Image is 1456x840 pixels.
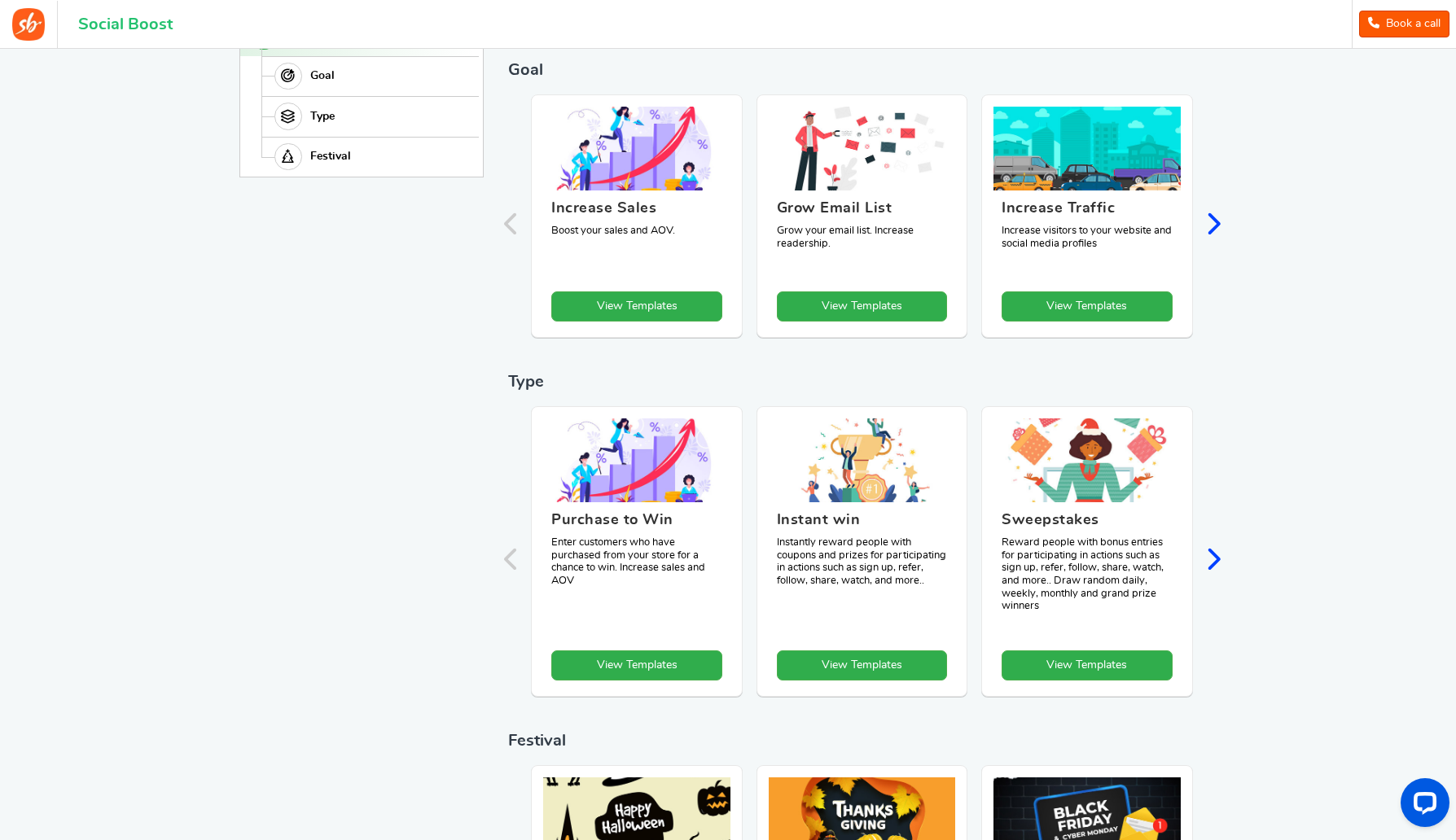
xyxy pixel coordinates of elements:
iframe: LiveChat chat widget [1388,772,1456,840]
a: View Templates [777,291,948,322]
a: View Templates [777,650,948,680]
span: Festival [508,733,566,749]
div: Next slide [1205,544,1221,578]
img: Grow Email List [769,107,956,190]
h3: Purchase to Win [551,512,722,536]
h1: Social Boost [78,15,173,33]
a: View Templates [551,650,722,680]
a: Book a call [1359,11,1449,37]
h3: Increase Sales [551,200,722,225]
img: Increase Sales [543,107,730,190]
figcaption: Reward people with bonus entries for participating in actions such as sign up, refer, follow, sha... [993,502,1181,650]
span: Festival [310,150,351,164]
figcaption: Grow your email list. Increase readership. [769,190,956,291]
a: View Templates [1002,650,1173,680]
span: Type [508,374,544,390]
span: Type [310,110,335,124]
a: Type [261,96,475,137]
img: Social Boost [12,8,45,41]
h3: Sweepstakes [1002,512,1173,536]
h3: Increase Traffic [1002,200,1173,225]
h3: Instant win [777,512,948,536]
a: View Templates [1002,291,1173,322]
a: Festival [261,137,475,177]
figcaption: Instantly reward people with coupons and prizes for participating in actions such as sign up, ref... [769,502,956,650]
h3: Grow Email List [777,200,948,225]
span: Goal [508,62,543,78]
div: Next slide [1205,208,1221,243]
img: Sweepstakes [993,418,1181,502]
img: Instant win [769,418,956,502]
figcaption: Increase visitors to your website and social media profiles [993,190,1181,291]
img: Increase Traffic [989,104,1185,193]
a: View Templates [551,291,722,322]
a: Goal [261,56,475,97]
figcaption: Boost your sales and AOV. [543,190,730,291]
figcaption: Enter customers who have purchased from your store for a chance to win. Increase sales and AOV [543,502,730,650]
img: Purchase to Win [543,418,730,502]
span: Goal [310,69,335,83]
